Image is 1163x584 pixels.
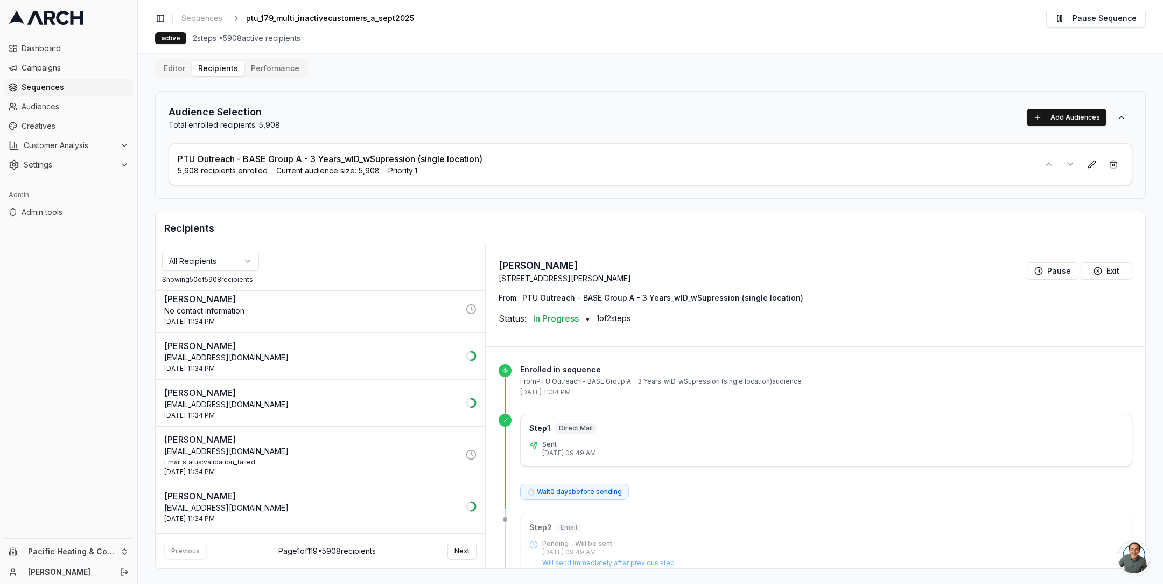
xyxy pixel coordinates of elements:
button: [PERSON_NAME][EMAIL_ADDRESS][DOMAIN_NAME][DATE] 11:34 PM [156,333,485,379]
p: ⏱ Wait 0 days before sending [527,488,622,496]
span: Campaigns [22,62,129,73]
p: [STREET_ADDRESS][PERSON_NAME] [499,273,631,284]
p: Step 2 [529,522,552,533]
p: [DATE] 11:34 PM [520,388,1132,397]
span: Sequences [22,82,129,93]
span: Status: [499,312,527,325]
p: PTU Outreach - BASE Group A - 3 Years_wID_wSupression (single location) [178,152,482,165]
button: [PERSON_NAME][EMAIL_ADDRESS][DOMAIN_NAME][DATE] 11:34 PM [156,483,485,530]
h2: Audience Selection [169,105,280,120]
div: Showing 50 of 5908 recipients [162,275,479,284]
button: Pacific Heating & Cooling [4,543,133,560]
span: 1 of 2 steps [597,313,630,324]
p: [PERSON_NAME] [164,293,459,305]
nav: breadcrumb [177,11,431,26]
p: No contact information [164,305,459,316]
button: Pause [1027,262,1078,280]
span: [DATE] 11:34 PM [164,468,215,476]
p: Will send immediately after previous step [542,559,1123,567]
a: Creatives [4,117,133,135]
p: [EMAIL_ADDRESS][DOMAIN_NAME] [164,399,459,410]
p: Sent [542,440,596,449]
span: Sequences [181,13,222,24]
button: Customer Analysis [4,137,133,154]
span: 5,908 recipients enrolled [178,165,268,176]
p: [DATE] 09:49 AM [542,449,596,457]
span: 2 steps • 5908 active recipients [193,33,300,44]
a: Admin tools [4,204,133,221]
button: [PERSON_NAME]No contact information[DATE] 11:34 PM [156,530,485,576]
button: Settings [4,156,133,173]
h3: [PERSON_NAME] [499,258,631,273]
span: [DATE] 11:34 PM [164,411,215,420]
div: Open chat [1118,541,1150,573]
p: Pending - Will be sent [542,539,1123,548]
span: Creatives [22,121,129,131]
a: Campaigns [4,59,133,77]
span: Customer Analysis [24,140,116,151]
p: Step 1 [529,423,550,434]
button: [PERSON_NAME]No contact information[DATE] 11:34 PM [156,286,485,332]
span: Admin tools [22,207,129,218]
p: [DATE] 09:49 AM [542,548,1123,557]
a: Sequences [4,79,133,96]
div: active [155,32,186,44]
p: Total enrolled recipients: 5,908 [169,120,280,130]
span: Email [556,522,581,533]
span: [DATE] 11:34 PM [164,515,215,523]
p: [EMAIL_ADDRESS][DOMAIN_NAME] [164,503,459,513]
p: [PERSON_NAME] [164,433,459,446]
span: Dashboard [22,43,129,54]
p: [PERSON_NAME] [164,490,459,503]
button: Recipients [192,61,244,76]
h2: Recipients [164,221,1137,236]
p: [EMAIL_ADDRESS][DOMAIN_NAME] [164,446,459,457]
span: ptu_179_multi_inactivecustomers_a_sept2025 [246,13,414,24]
button: Next [447,543,477,560]
button: Add Audiences [1027,109,1106,126]
span: Direct Mail [555,423,597,434]
button: [PERSON_NAME][EMAIL_ADDRESS][DOMAIN_NAME][DATE] 11:34 PM [156,380,485,426]
p: [PERSON_NAME] [164,339,459,352]
div: Admin [4,186,133,204]
span: Page 1 of 119 • 5908 recipients [278,546,376,557]
button: Editor [157,61,192,76]
p: Enrolled in sequence [520,364,1132,375]
span: Audiences [22,101,129,112]
span: In Progress [533,312,579,325]
p: [EMAIL_ADDRESS][DOMAIN_NAME] [164,352,459,363]
span: Pacific Heating & Cooling [28,547,116,557]
button: Pause Sequence [1046,9,1146,28]
button: Log out [117,565,132,580]
a: Dashboard [4,40,133,57]
span: • [585,312,590,325]
span: [DATE] 11:34 PM [164,364,215,373]
p: [PERSON_NAME] [164,386,459,399]
div: Email status: validation_failed [164,458,459,467]
button: Performance [244,61,306,76]
span: [DATE] 11:34 PM [164,317,215,326]
a: [PERSON_NAME] [28,567,108,578]
span: PTU Outreach - BASE Group A - 3 Years_wID_wSupression (single location) [522,293,803,303]
button: [PERSON_NAME][EMAIL_ADDRESS][DOMAIN_NAME]Email status:validation_failed[DATE] 11:34 PM [156,427,485,483]
span: Priority: 1 [388,165,417,176]
a: Audiences [4,98,133,115]
span: From: [499,293,518,303]
span: Settings [24,159,116,170]
button: Exit [1081,262,1132,280]
span: Current audience size: 5,908 [276,165,380,176]
p: From PTU Outreach - BASE Group A - 3 Years_wID_wSupression (single location) audience [520,377,1132,386]
a: Sequences [177,11,227,26]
